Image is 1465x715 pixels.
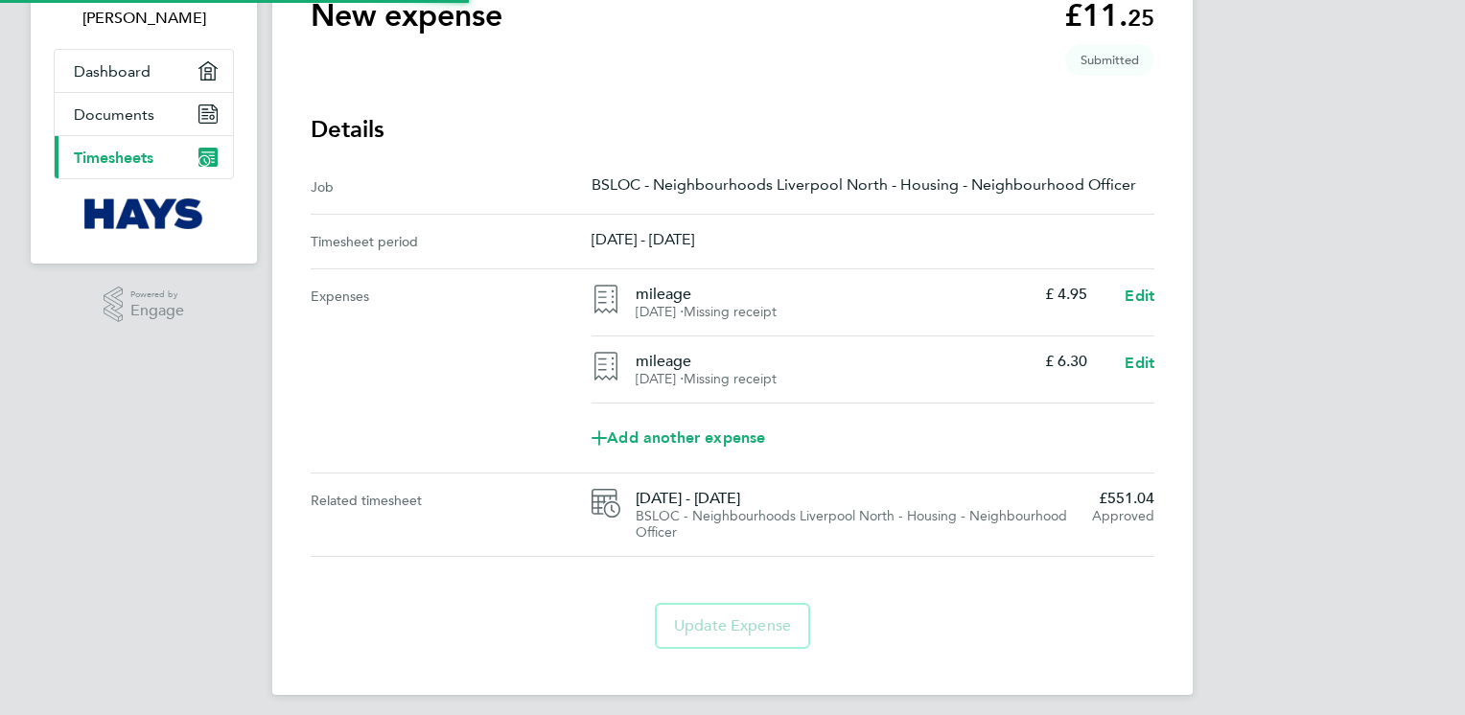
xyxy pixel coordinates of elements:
p: [DATE] - [DATE] [592,230,1154,248]
span: Timesheets [74,149,153,167]
a: Edit [1125,352,1154,375]
h3: Details [311,114,1154,145]
span: Add another expense [592,430,765,446]
a: Powered byEngage [104,287,185,323]
a: Go to home page [54,198,234,229]
span: 25 [1128,4,1154,32]
span: This timesheet is Submitted. [1065,44,1154,76]
div: Job [311,175,592,198]
a: Edit [1125,285,1154,308]
span: Approved [1092,508,1154,524]
p: £ 6.30 [1045,352,1087,371]
a: Timesheets [55,136,233,178]
span: Missing receipt [684,371,777,387]
a: Documents [55,93,233,135]
a: Dashboard [55,50,233,92]
h4: mileage [636,352,1029,371]
a: [DATE] - [DATE]BSLOC - Neighbourhoods Liverpool North - Housing - Neighbourhood Officer£551.04App... [592,489,1154,541]
span: [DATE] ⋅ [636,371,684,387]
span: [DATE] ⋅ [636,304,684,320]
p: BSLOC - Neighbourhoods Liverpool North - Housing - Neighbourhood Officer [592,175,1154,194]
div: Timesheet period [311,230,592,253]
span: Powered by [130,287,184,303]
span: [DATE] - [DATE] [636,489,1077,508]
h4: mileage [636,285,1029,304]
span: Engage [130,303,184,319]
span: Dashboard [74,62,151,81]
div: Expenses [311,269,592,473]
p: £ 4.95 [1045,285,1087,304]
span: Edit [1125,287,1154,305]
span: Edit [1125,354,1154,372]
a: Add another expense [592,419,1154,457]
img: hays-logo-retina.png [84,198,204,229]
span: Documents [74,105,154,124]
div: Related timesheet [311,489,592,541]
span: £551.04 [1092,489,1154,508]
span: Missing receipt [684,304,777,320]
span: BSLOC - Neighbourhoods Liverpool North - Housing - Neighbourhood Officer [636,508,1067,541]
